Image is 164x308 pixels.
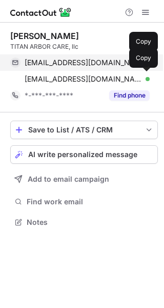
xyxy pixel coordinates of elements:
[28,126,140,134] div: Save to List / ATS / CRM
[27,197,154,206] span: Find work email
[109,90,150,101] button: Reveal Button
[28,150,137,159] span: AI write personalized message
[10,145,158,164] button: AI write personalized message
[10,215,158,229] button: Notes
[10,6,72,18] img: ContactOut v5.3.10
[25,58,142,67] span: [EMAIL_ADDRESS][DOMAIN_NAME]
[10,121,158,139] button: save-profile-one-click
[25,74,142,84] span: [EMAIL_ADDRESS][DOMAIN_NAME]
[10,170,158,188] button: Add to email campaign
[28,175,109,183] span: Add to email campaign
[10,195,158,209] button: Find work email
[10,42,158,51] div: TITAN ARBOR CARE, llc
[27,218,154,227] span: Notes
[10,31,79,41] div: [PERSON_NAME]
